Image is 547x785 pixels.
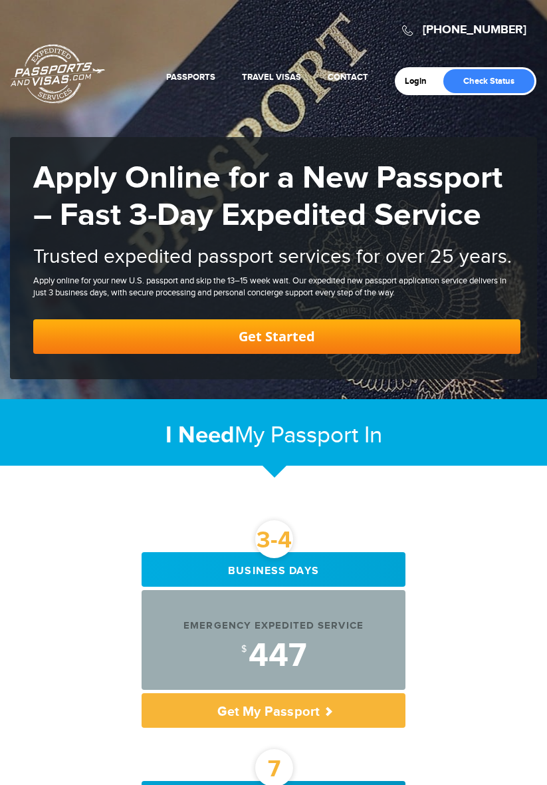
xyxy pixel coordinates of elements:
[142,639,405,673] div: 447
[142,552,405,728] a: 3-4 Business days Emergency Expedited Service $447 Get My Passport
[165,421,235,450] strong: I Need
[33,246,520,268] h2: Trusted expedited passport services for over 25 years.
[328,72,368,82] a: Contact
[271,422,382,449] span: Passport In
[142,552,405,587] div: Business days
[10,421,537,450] h2: My
[33,159,502,235] strong: Apply Online for a New Passport – Fast 3-Day Expedited Service
[33,275,520,299] div: Apply online for your new U.S. passport and skip the 13–15 week wait. Our expedited new passport ...
[443,69,534,93] a: Check Status
[405,76,436,86] a: Login
[11,44,105,104] a: Passports & [DOMAIN_NAME]
[255,520,293,558] div: 3-4
[242,72,301,82] a: Travel Visas
[142,693,405,728] p: Get My Passport
[142,619,405,633] div: Emergency Expedited Service
[166,72,215,82] a: Passports
[423,23,526,37] a: [PHONE_NUMBER]
[33,319,520,354] a: Get Started
[241,644,247,655] sup: $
